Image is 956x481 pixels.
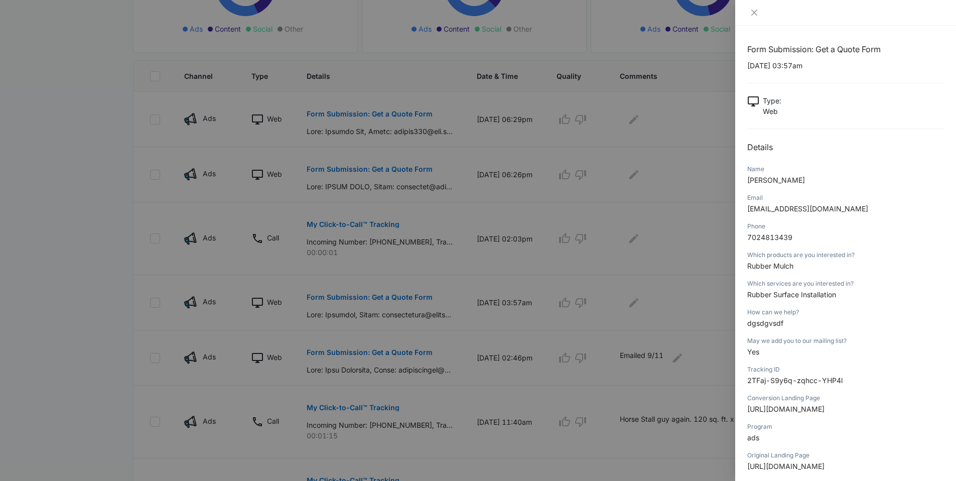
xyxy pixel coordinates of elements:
div: Original Landing Page [747,451,944,460]
span: Rubber Mulch [747,262,793,270]
div: Which services are you interested in? [747,279,944,288]
span: Yes [747,347,759,356]
span: dgsdgvsdf [747,319,783,327]
span: [EMAIL_ADDRESS][DOMAIN_NAME] [747,204,868,213]
span: Rubber Surface Installation [747,290,836,299]
div: Phone [747,222,944,231]
h2: Details [747,141,944,153]
span: [PERSON_NAME] [747,176,805,184]
div: Tracking ID [747,365,944,374]
div: Name [747,165,944,174]
span: ads [747,433,759,442]
h1: Form Submission: Get a Quote Form [747,43,944,55]
div: Conversion Landing Page [747,394,944,403]
span: 2TFaj-S9y6q-zqhcc-YHP4l [747,376,843,385]
span: close [750,9,758,17]
button: Close [747,8,761,17]
p: [DATE] 03:57am [747,60,944,71]
span: [URL][DOMAIN_NAME] [747,462,825,470]
div: How can we help? [747,308,944,317]
div: Email [747,193,944,202]
span: [URL][DOMAIN_NAME] [747,405,825,413]
p: Type : [763,95,781,106]
div: Program [747,422,944,431]
span: 7024813439 [747,233,792,242]
div: May we add you to our mailing list? [747,336,944,345]
div: Which products are you interested in? [747,251,944,260]
p: Web [763,106,781,116]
